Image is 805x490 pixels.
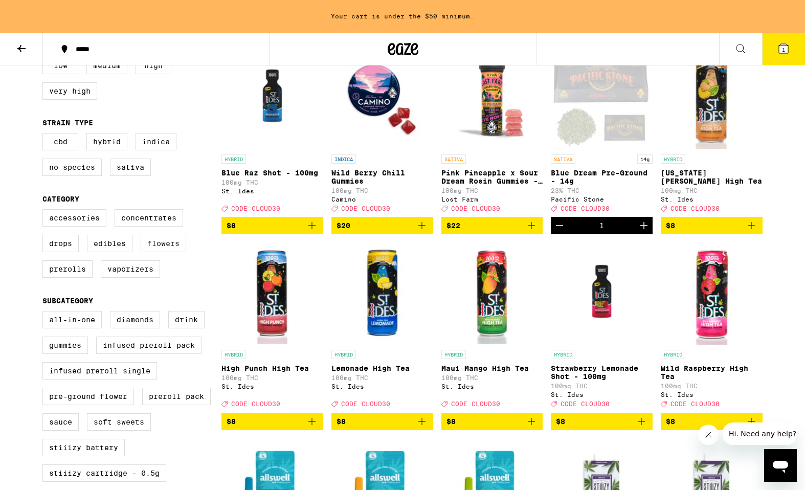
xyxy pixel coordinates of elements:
span: $8 [227,417,236,426]
label: STIIIZY Cartridge - 0.5g [42,464,166,482]
p: INDICA [331,154,356,164]
div: 1 [599,221,604,230]
span: CODE CLOUD30 [561,401,610,408]
p: Pink Pineapple x Sour Dream Rosin Gummies - 100mg [441,169,543,185]
span: $8 [227,221,236,230]
a: Open page for Lemonade High Tea from St. Ides [331,242,433,412]
img: St. Ides - High Punch High Tea [221,242,323,345]
div: St. Ides [221,188,323,194]
p: 14g [637,154,653,164]
img: Lost Farm - Pink Pineapple x Sour Dream Rosin Gummies - 100mg [441,47,543,149]
span: CODE CLOUD30 [341,401,390,408]
iframe: Button to launch messaging window [764,449,797,482]
p: HYBRID [441,350,466,359]
a: Open page for Wild Berry Chill Gummies from Camino [331,47,433,217]
label: Sauce [42,413,79,431]
legend: Category [42,195,79,203]
a: Open page for Blue Dream Pre-Ground - 14g from Pacific Stone [551,47,653,217]
p: 100mg THC [221,179,323,186]
span: $8 [337,417,346,426]
p: Strawberry Lemonade Shot - 100mg [551,364,653,381]
p: HYBRID [221,350,246,359]
button: Increment [635,217,653,234]
label: Flowers [141,235,186,252]
label: All-In-One [42,311,102,328]
p: 23% THC [551,187,653,194]
legend: Strain Type [42,119,93,127]
p: 100mg THC [331,374,433,381]
div: St. Ides [661,391,763,398]
img: St. Ides - Georgia Peach High Tea [661,47,763,149]
p: SATIVA [551,154,575,164]
button: Add to bag [221,217,323,234]
span: CODE CLOUD30 [670,205,720,212]
label: Infused Preroll Single [42,362,157,380]
img: St. Ides - Strawberry Lemonade Shot - 100mg [551,242,653,345]
span: CODE CLOUD30 [451,205,500,212]
p: 100mg THC [221,374,323,381]
div: St. Ides [221,383,323,390]
p: Blue Raz Shot - 100mg [221,169,323,177]
a: Open page for Strawberry Lemonade Shot - 100mg from St. Ides [551,242,653,412]
img: St. Ides - Wild Raspberry High Tea [661,242,763,345]
span: CODE CLOUD30 [561,205,610,212]
label: Drops [42,235,79,252]
label: Preroll Pack [142,388,211,405]
legend: Subcategory [42,297,93,305]
button: 1 [762,33,805,65]
label: CBD [42,133,78,150]
label: High [136,57,171,74]
label: Edibles [87,235,132,252]
label: Prerolls [42,260,93,278]
label: Very High [42,82,97,100]
p: [US_STATE][PERSON_NAME] High Tea [661,169,763,185]
img: St. Ides - Lemonade High Tea [331,242,433,345]
div: St. Ides [331,383,433,390]
img: St. Ides - Maui Mango High Tea [441,242,543,345]
iframe: Message from company [723,422,797,445]
button: Add to bag [331,217,433,234]
div: St. Ides [441,383,543,390]
p: HYBRID [221,154,246,164]
a: Open page for Wild Raspberry High Tea from St. Ides [661,242,763,412]
div: Camino [331,196,433,203]
span: $22 [446,221,460,230]
span: $8 [556,417,565,426]
span: $20 [337,221,350,230]
p: 100mg THC [551,383,653,389]
button: Decrement [551,217,568,234]
button: Add to bag [441,217,543,234]
p: High Punch High Tea [221,364,323,372]
button: Add to bag [661,217,763,234]
label: Medium [86,57,127,74]
p: Blue Dream Pre-Ground - 14g [551,169,653,185]
p: HYBRID [551,350,575,359]
label: STIIIZY Battery [42,439,125,456]
label: Low [42,57,78,74]
label: No Species [42,159,102,176]
label: Accessories [42,209,106,227]
span: $8 [666,221,675,230]
button: Add to bag [221,413,323,430]
p: HYBRID [661,350,685,359]
label: Pre-ground Flower [42,388,134,405]
p: 100mg THC [661,187,763,194]
span: $8 [666,417,675,426]
label: Soft Sweets [87,413,151,431]
p: Wild Raspberry High Tea [661,364,763,381]
p: HYBRID [331,350,356,359]
img: Camino - Wild Berry Chill Gummies [331,47,433,149]
p: Maui Mango High Tea [441,364,543,372]
div: Pacific Stone [551,196,653,203]
button: Add to bag [661,413,763,430]
span: CODE CLOUD30 [670,401,720,408]
a: Open page for Blue Raz Shot - 100mg from St. Ides [221,47,323,217]
label: Concentrates [115,209,183,227]
span: CODE CLOUD30 [231,401,280,408]
iframe: Close message [698,425,719,445]
p: Wild Berry Chill Gummies [331,169,433,185]
p: HYBRID [661,154,685,164]
span: CODE CLOUD30 [341,205,390,212]
p: 100mg THC [441,187,543,194]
